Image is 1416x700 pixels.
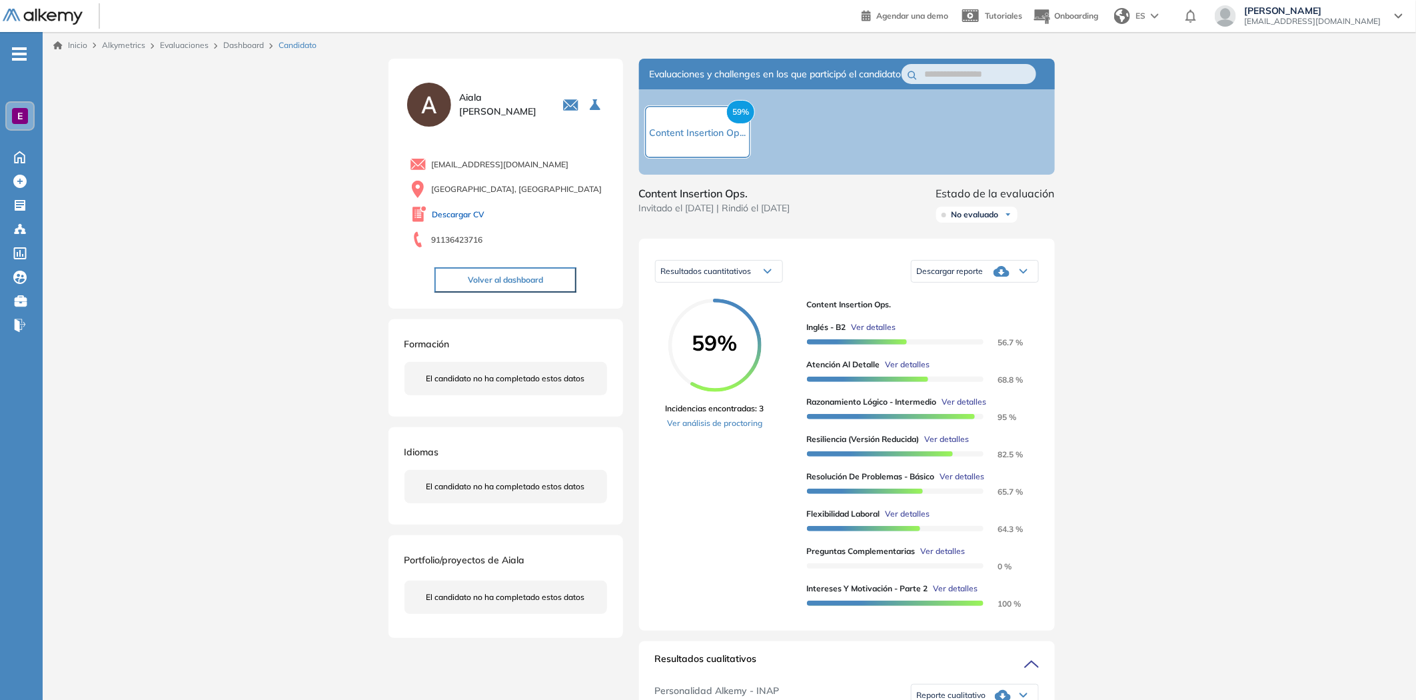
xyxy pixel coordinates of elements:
[1004,211,1012,219] img: Ícono de flecha
[935,471,985,483] button: Ver detalles
[1114,8,1130,24] img: world
[982,599,1021,609] span: 100 %
[982,487,1023,497] span: 65.7 %
[53,39,87,51] a: Inicio
[925,433,970,445] span: Ver detalles
[982,561,1012,571] span: 0 %
[886,359,930,371] span: Ver detalles
[807,299,1028,311] span: Content Insertion Ops.
[655,652,757,673] span: Resultados cualitativos
[1135,10,1145,22] span: ES
[459,91,546,119] span: Aiala [PERSON_NAME]
[17,111,23,121] span: E
[982,449,1023,459] span: 82.5 %
[928,583,978,595] button: Ver detalles
[985,11,1022,21] span: Tutoriales
[1054,11,1098,21] span: Onboarding
[661,266,752,276] span: Resultados cuantitativos
[917,266,984,277] span: Descargar reporte
[807,359,880,371] span: Atención al detalle
[639,201,790,215] span: Invitado el [DATE] | Rindió el [DATE]
[936,185,1055,201] span: Estado de la evaluación
[432,209,485,221] a: Descargar CV
[431,234,482,246] span: 91136423716
[432,183,602,195] span: [GEOGRAPHIC_DATA], [GEOGRAPHIC_DATA]
[807,396,937,408] span: Razonamiento Lógico - Intermedio
[279,39,317,51] span: Candidato
[952,209,999,220] span: No evaluado
[807,321,846,333] span: Inglés - B2
[934,583,978,595] span: Ver detalles
[1151,13,1159,19] img: arrow
[726,100,755,124] span: 59%
[807,583,928,595] span: Intereses y Motivación - Parte 2
[982,524,1023,534] span: 64.3 %
[807,545,916,557] span: Preguntas complementarias
[846,321,896,333] button: Ver detalles
[668,332,762,353] span: 59%
[650,67,902,81] span: Evaluaciones y challenges en los que participó el candidato
[666,403,764,415] span: Incidencias encontradas: 3
[982,375,1023,385] span: 68.8 %
[982,337,1023,347] span: 56.7 %
[404,446,439,458] span: Idiomas
[886,508,930,520] span: Ver detalles
[426,591,585,603] span: El candidato no ha completado estos datos
[432,159,569,171] span: [EMAIL_ADDRESS][DOMAIN_NAME]
[426,373,585,385] span: El candidato no ha completado estos datos
[920,433,970,445] button: Ver detalles
[666,417,764,429] a: Ver análisis de proctoring
[1244,5,1381,16] span: [PERSON_NAME]
[937,396,987,408] button: Ver detalles
[102,40,145,50] span: Alkymetrics
[982,412,1016,422] span: 95 %
[3,9,83,25] img: Logo
[404,80,454,129] img: PROFILE_MENU_LOGO_USER
[916,545,966,557] button: Ver detalles
[807,508,880,520] span: Flexibilidad Laboral
[404,338,450,350] span: Formación
[807,471,935,483] span: Resolución de problemas - Básico
[160,40,209,50] a: Evaluaciones
[404,554,525,566] span: Portfolio/proyectos de Aiala
[940,471,985,483] span: Ver detalles
[1033,2,1098,31] button: Onboarding
[862,7,948,23] a: Agendar una demo
[1244,16,1381,27] span: [EMAIL_ADDRESS][DOMAIN_NAME]
[807,433,920,445] span: Resiliencia (versión reducida)
[223,40,264,50] a: Dashboard
[649,127,746,139] span: Content Insertion Op...
[942,396,987,408] span: Ver detalles
[426,481,585,493] span: El candidato no ha completado estos datos
[880,508,930,520] button: Ver detalles
[639,185,790,201] span: Content Insertion Ops.
[852,321,896,333] span: Ver detalles
[921,545,966,557] span: Ver detalles
[876,11,948,21] span: Agendar una demo
[12,53,27,55] i: -
[880,359,930,371] button: Ver detalles
[434,267,576,293] button: Volver al dashboard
